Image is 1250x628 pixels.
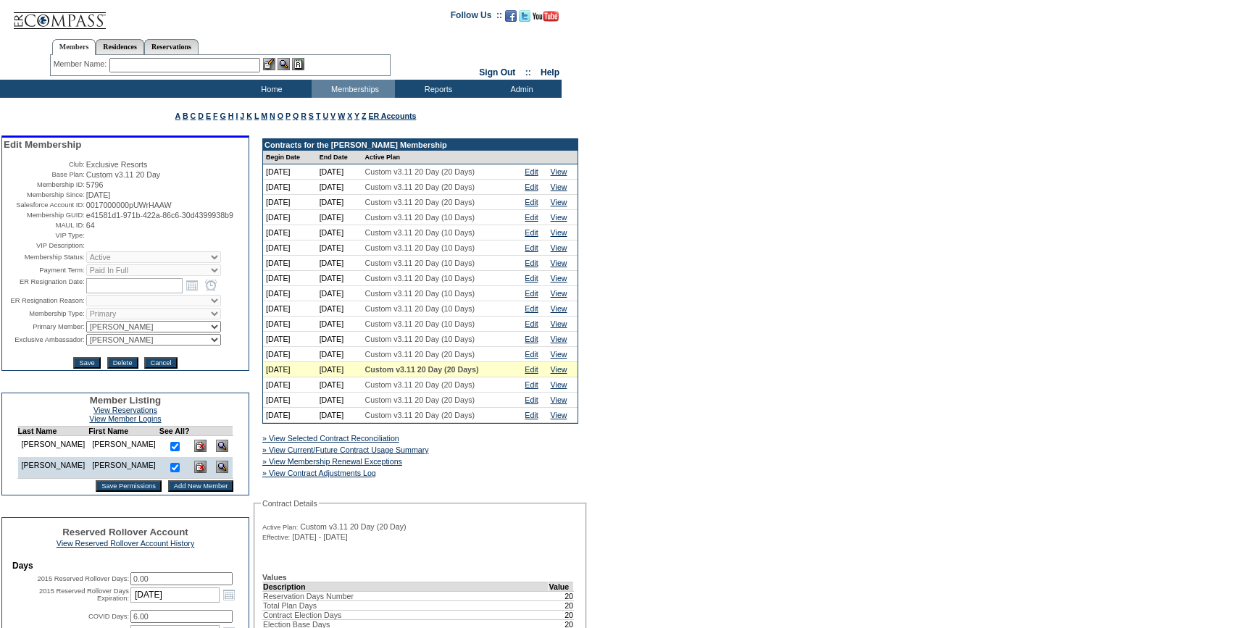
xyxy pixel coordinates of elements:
td: [PERSON_NAME] [17,436,88,458]
a: P [286,112,291,120]
a: Y [354,112,359,120]
a: View [551,213,567,222]
a: Edit [525,243,538,252]
a: K [246,112,252,120]
a: Members [52,39,96,55]
span: Reserved Rollover Account [62,527,188,537]
td: Exclusive Ambassador: [4,334,85,346]
a: O [278,112,283,120]
td: [DATE] [263,286,317,301]
a: View [551,183,567,191]
td: MAUL ID: [4,221,85,230]
td: [DATE] [317,164,362,180]
a: View [551,380,567,389]
td: [DATE] [317,362,362,377]
span: 5796 [86,180,104,189]
td: Begin Date [263,151,317,164]
a: » View Current/Future Contract Usage Summary [262,445,429,454]
span: Custom v3.11 20 Day (10 Days) [365,319,475,328]
span: Custom v3.11 20 Day (20 Days) [365,380,475,389]
td: Payment Term: [4,264,85,276]
a: Edit [525,304,538,313]
a: H [228,112,234,120]
td: Memberships [312,80,395,98]
td: [DATE] [317,408,362,423]
a: Open the calendar popup. [221,587,237,603]
a: Edit [525,183,538,191]
a: T [316,112,321,120]
td: End Date [317,151,362,164]
span: [DATE] [86,191,111,199]
td: [DATE] [263,240,317,256]
label: COVID Days: [88,613,129,620]
img: View Dashboard [216,461,228,473]
img: Subscribe to our YouTube Channel [533,11,559,22]
a: » View Contract Adjustments Log [262,469,376,477]
span: Member Listing [90,395,162,406]
a: View [551,335,567,343]
a: View Member Logins [89,414,161,423]
span: Custom v3.11 20 Day (20 Days) [365,350,475,359]
a: View [551,304,567,313]
a: View [551,243,567,252]
a: N [270,112,275,120]
td: Membership GUID: [4,211,85,219]
a: View [551,365,567,374]
td: [DATE] [263,332,317,347]
td: [DATE] [317,347,362,362]
a: View [551,198,567,206]
a: Open the time view popup. [203,277,219,293]
img: Reservations [292,58,304,70]
img: View [278,58,290,70]
a: Reservations [144,39,199,54]
a: Edit [525,198,538,206]
legend: Contract Details [261,499,319,508]
span: 64 [86,221,95,230]
td: 20 [549,610,574,619]
td: [DATE] [263,225,317,240]
td: [DATE] [317,225,362,240]
span: Contract Election Days [263,611,341,619]
a: View [551,274,567,282]
span: Effective: [262,533,290,542]
a: E [206,112,211,120]
span: Custom v3.11 20 Day (20 Days) [365,167,475,176]
td: Value [549,582,574,591]
td: [DATE] [317,195,362,210]
td: Membership Since: [4,191,85,199]
label: 2015 Reserved Rollover Days: [37,575,129,582]
a: View [551,167,567,176]
span: Custom v3.11 20 Day (10 Days) [365,213,475,222]
a: J [240,112,244,120]
td: Reports [395,80,478,98]
td: [DATE] [263,180,317,195]
td: [DATE] [317,377,362,393]
a: S [309,112,314,120]
a: Edit [525,335,538,343]
td: See All? [159,427,190,436]
span: Custom v3.11 20 Day (20 Days) [365,183,475,191]
div: Member Name: [54,58,109,70]
span: Custom v3.11 20 Day (20 Days) [365,198,475,206]
td: 20 [549,591,574,600]
label: 2015 Reserved Rollover Days Expiration: [39,587,129,602]
a: Edit [525,350,538,359]
a: Residences [96,39,144,54]
span: Custom v3.11 20 Day (10 Days) [365,304,475,313]
a: I [236,112,238,120]
span: Exclusive Resorts [86,160,148,169]
a: View [551,395,567,404]
a: Edit [525,213,538,222]
a: X [347,112,352,120]
a: Edit [525,411,538,419]
a: Edit [525,259,538,267]
span: Custom v3.11 20 Day (20 Days) [365,395,475,404]
td: VIP Description: [4,241,85,250]
a: Edit [525,319,538,328]
a: R [301,112,307,120]
td: [DATE] [263,317,317,332]
a: F [213,112,218,120]
td: Home [228,80,312,98]
a: G [220,112,225,120]
td: Primary Member: [4,321,85,332]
